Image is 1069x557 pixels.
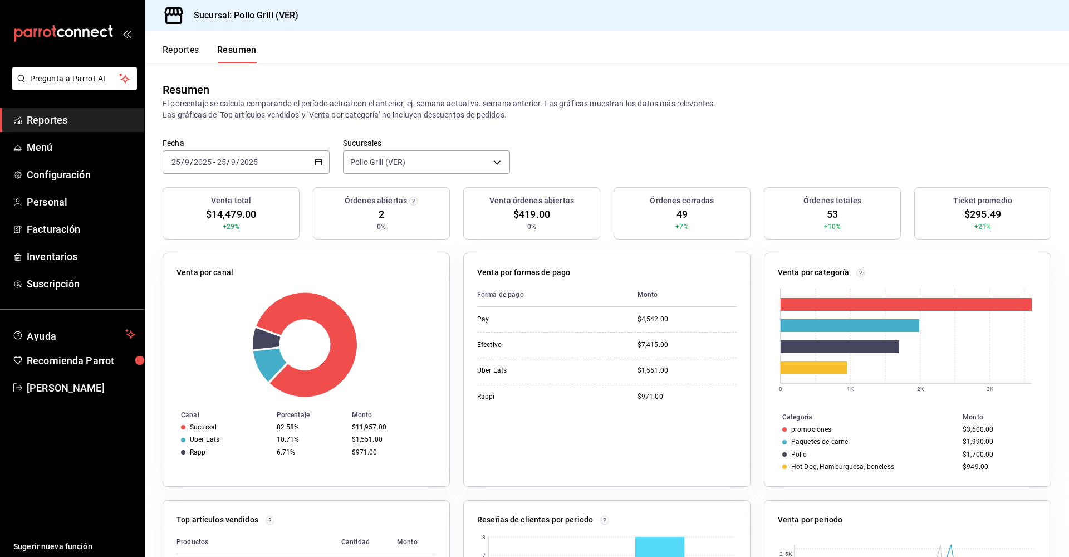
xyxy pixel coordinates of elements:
[827,207,838,222] span: 53
[489,195,574,207] h3: Venta órdenes abiertas
[27,113,135,128] span: Reportes
[847,386,854,392] text: 1K
[236,158,239,167] span: /
[963,451,1033,458] div: $1,700.00
[27,353,135,368] span: Recomienda Parrot
[650,195,714,207] h3: Órdenes cerradas
[482,534,486,540] text: 8
[217,158,227,167] input: --
[176,267,233,278] p: Venta por canal
[791,438,848,446] div: Paquetes de carne
[217,45,257,63] button: Resumen
[345,195,407,207] h3: Órdenes abiertas
[332,530,388,554] th: Cantidad
[163,139,330,147] label: Fecha
[27,380,135,395] span: [PERSON_NAME]
[8,81,137,92] a: Pregunta a Parrot AI
[987,386,994,392] text: 3K
[791,463,894,471] div: Hot Dog, Hamburguesa, boneless
[27,194,135,209] span: Personal
[347,409,449,421] th: Monto
[27,167,135,182] span: Configuración
[477,340,589,350] div: Efectivo
[778,514,842,526] p: Venta por periodo
[388,530,436,554] th: Monto
[352,423,431,431] div: $11,957.00
[163,98,1051,120] p: El porcentaje se calcula comparando el período actual con el anterior, ej. semana actual vs. sema...
[190,448,208,456] div: Rappi
[675,222,688,232] span: +7%
[272,409,347,421] th: Porcentaje
[190,436,219,443] div: Uber Eats
[477,315,589,324] div: Pay
[974,222,992,232] span: +21%
[190,423,217,431] div: Sucursal
[377,222,386,232] span: 0%
[190,158,193,167] span: /
[791,451,807,458] div: Pollo
[176,514,258,526] p: Top artículos vendidos
[223,222,240,232] span: +29%
[350,157,405,168] span: Pollo Grill (VER)
[171,158,181,167] input: --
[30,73,120,85] span: Pregunta a Parrot AI
[477,366,589,375] div: Uber Eats
[206,207,256,222] span: $14,479.00
[958,411,1051,423] th: Monto
[213,158,215,167] span: -
[231,158,236,167] input: --
[764,411,958,423] th: Categoría
[13,541,135,553] span: Sugerir nueva función
[778,267,850,278] p: Venta por categoría
[791,426,831,433] div: promociones
[185,9,299,22] h3: Sucursal: Pollo Grill (VER)
[379,207,384,222] span: 2
[193,158,212,167] input: ----
[779,386,782,392] text: 0
[824,222,841,232] span: +10%
[953,195,1012,207] h3: Ticket promedio
[964,207,1001,222] span: $295.49
[477,267,570,278] p: Venta por formas de pago
[629,283,737,307] th: Monto
[181,158,184,167] span: /
[239,158,258,167] input: ----
[352,448,431,456] div: $971.00
[638,340,737,350] div: $7,415.00
[27,222,135,237] span: Facturación
[27,276,135,291] span: Suscripción
[963,426,1033,433] div: $3,600.00
[184,158,190,167] input: --
[963,438,1033,446] div: $1,990.00
[513,207,550,222] span: $419.00
[163,45,257,63] div: navigation tabs
[638,315,737,324] div: $4,542.00
[477,283,629,307] th: Forma de pago
[163,45,199,63] button: Reportes
[227,158,230,167] span: /
[27,328,121,341] span: Ayuda
[527,222,536,232] span: 0%
[211,195,251,207] h3: Venta total
[803,195,861,207] h3: Órdenes totales
[917,386,924,392] text: 2K
[163,81,209,98] div: Resumen
[638,392,737,402] div: $971.00
[963,463,1033,471] div: $949.00
[27,140,135,155] span: Menú
[477,514,593,526] p: Reseñas de clientes por periodo
[277,448,343,456] div: 6.71%
[676,207,688,222] span: 49
[477,392,589,402] div: Rappi
[277,423,343,431] div: 82.58%
[277,436,343,443] div: 10.71%
[343,139,510,147] label: Sucursales
[176,530,332,554] th: Productos
[638,366,737,375] div: $1,551.00
[779,551,792,557] text: 2.5K
[27,249,135,264] span: Inventarios
[12,67,137,90] button: Pregunta a Parrot AI
[163,409,272,421] th: Canal
[352,436,431,443] div: $1,551.00
[122,29,131,38] button: open_drawer_menu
